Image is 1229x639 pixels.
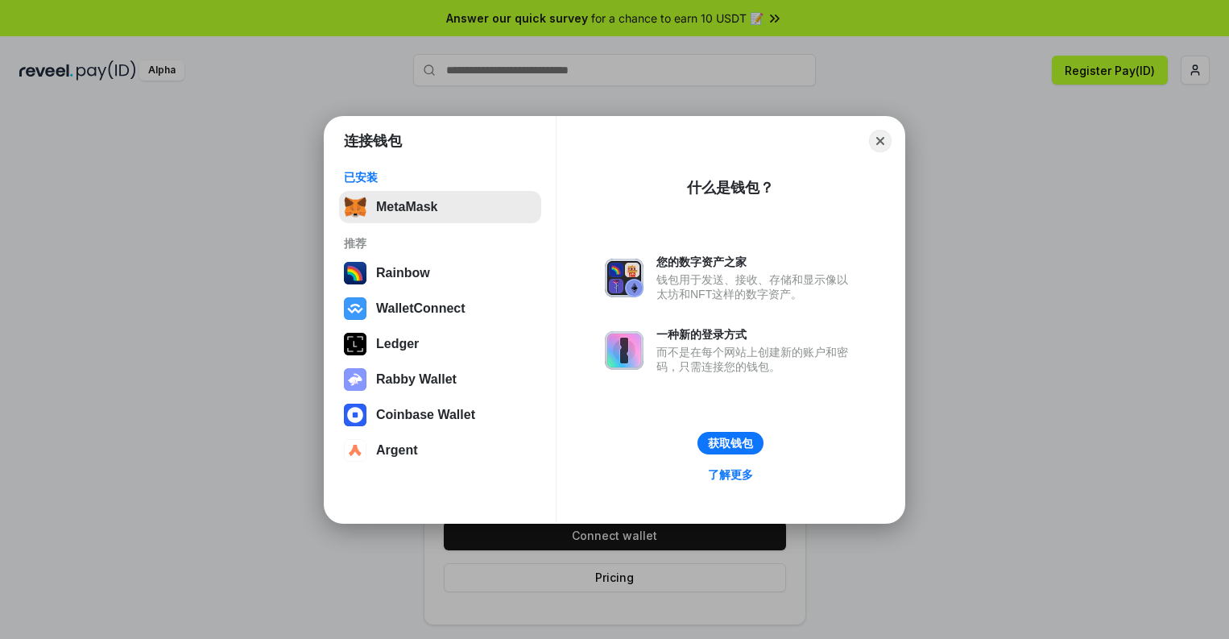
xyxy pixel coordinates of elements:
div: 而不是在每个网站上创建新的账户和密码，只需连接您的钱包。 [656,345,856,374]
img: svg+xml,%3Csvg%20fill%3D%22none%22%20height%3D%2233%22%20viewBox%3D%220%200%2035%2033%22%20width%... [344,196,366,218]
img: svg+xml,%3Csvg%20width%3D%2228%22%20height%3D%2228%22%20viewBox%3D%220%200%2028%2028%22%20fill%3D... [344,297,366,320]
div: Rabby Wallet [376,372,457,387]
div: Argent [376,443,418,458]
div: 已安装 [344,170,536,185]
div: 了解更多 [708,467,753,482]
a: 了解更多 [698,464,763,485]
img: svg+xml,%3Csvg%20width%3D%2228%22%20height%3D%2228%22%20viewBox%3D%220%200%2028%2028%22%20fill%3D... [344,439,366,462]
button: Close [869,130,892,152]
div: 推荐 [344,236,536,251]
button: WalletConnect [339,293,541,325]
div: Coinbase Wallet [376,408,475,422]
button: Rainbow [339,257,541,289]
img: svg+xml,%3Csvg%20width%3D%2228%22%20height%3D%2228%22%20viewBox%3D%220%200%2028%2028%22%20fill%3D... [344,404,366,426]
div: 您的数字资产之家 [656,255,856,269]
h1: 连接钱包 [344,131,402,151]
button: 获取钱包 [697,432,763,454]
div: MetaMask [376,200,437,214]
button: Rabby Wallet [339,363,541,396]
div: 钱包用于发送、接收、存储和显示像以太坊和NFT这样的数字资产。 [656,272,856,301]
img: svg+xml,%3Csvg%20xmlns%3D%22http%3A%2F%2Fwww.w3.org%2F2000%2Fsvg%22%20fill%3D%22none%22%20viewBox... [605,331,643,370]
div: WalletConnect [376,301,466,316]
div: 获取钱包 [708,436,753,450]
img: svg+xml,%3Csvg%20xmlns%3D%22http%3A%2F%2Fwww.w3.org%2F2000%2Fsvg%22%20fill%3D%22none%22%20viewBox... [344,368,366,391]
img: svg+xml,%3Csvg%20xmlns%3D%22http%3A%2F%2Fwww.w3.org%2F2000%2Fsvg%22%20fill%3D%22none%22%20viewBox... [605,259,643,297]
div: 一种新的登录方式 [656,327,856,342]
button: Argent [339,434,541,467]
button: Ledger [339,328,541,360]
img: svg+xml,%3Csvg%20xmlns%3D%22http%3A%2F%2Fwww.w3.org%2F2000%2Fsvg%22%20width%3D%2228%22%20height%3... [344,333,366,355]
div: Ledger [376,337,419,351]
div: Rainbow [376,266,430,280]
img: svg+xml,%3Csvg%20width%3D%22120%22%20height%3D%22120%22%20viewBox%3D%220%200%20120%20120%22%20fil... [344,262,366,284]
button: MetaMask [339,191,541,223]
button: Coinbase Wallet [339,399,541,431]
div: 什么是钱包？ [687,178,774,197]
